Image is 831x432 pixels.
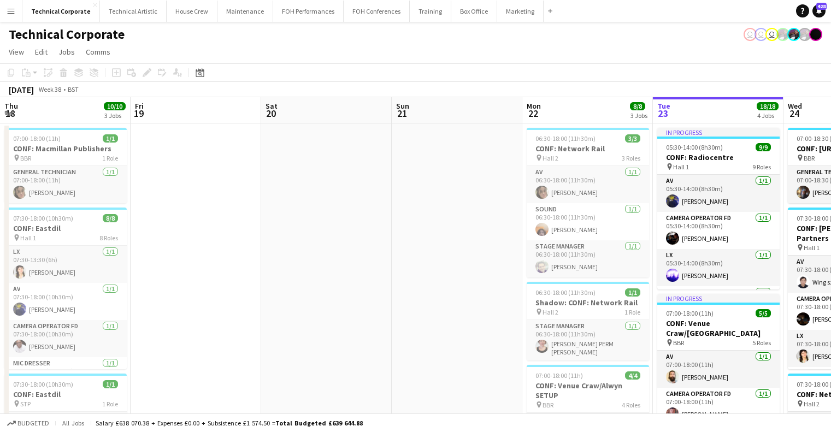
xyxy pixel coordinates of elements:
[622,154,640,162] span: 3 Roles
[624,308,640,316] span: 1 Role
[666,309,714,317] span: 07:00-18:00 (11h)
[755,28,768,41] app-user-avatar: Liveforce Admin
[527,203,649,240] app-card-role: Sound1/106:30-18:00 (11h30m)[PERSON_NAME]
[5,417,51,429] button: Budgeted
[656,107,670,120] span: 23
[3,107,18,120] span: 18
[4,320,127,357] app-card-role: Camera Operator FD1/107:30-18:00 (10h30m)[PERSON_NAME]
[657,212,780,249] app-card-role: Camera Operator FD1/105:30-14:00 (8h30m)[PERSON_NAME]
[816,3,827,10] span: 428
[535,371,583,380] span: 07:00-18:00 (11h)
[657,294,780,303] div: In progress
[4,45,28,59] a: View
[657,128,780,137] div: In progress
[527,166,649,203] app-card-role: AV1/106:30-18:00 (11h30m)[PERSON_NAME]
[451,1,497,22] button: Box Office
[264,107,278,120] span: 20
[103,214,118,222] span: 8/8
[217,1,273,22] button: Maintenance
[54,45,79,59] a: Jobs
[527,298,649,307] h3: Shadow: CONF: Network Rail
[625,371,640,380] span: 4/4
[786,107,802,120] span: 24
[275,419,363,427] span: Total Budgeted £639 644.88
[4,208,127,369] app-job-card: 07:30-18:00 (10h30m)8/8CONF: Eastdil Hall 18 RolesLX1/107:30-13:30 (6h)[PERSON_NAME]AV1/107:30-18...
[20,154,31,162] span: BBR
[798,28,811,41] app-user-avatar: Zubair PERM Dhalla
[81,45,115,59] a: Comms
[657,152,780,162] h3: CONF: Radiocentre
[527,381,649,400] h3: CONF: Venue Craw/Alwyn SETUP
[543,308,558,316] span: Hall 2
[527,320,649,360] app-card-role: Stage Manager1/106:30-18:00 (11h30m)[PERSON_NAME] PERM [PERSON_NAME]
[788,101,802,111] span: Wed
[4,246,127,283] app-card-role: LX1/107:30-13:30 (6h)[PERSON_NAME]
[543,401,553,409] span: BBR
[527,101,541,111] span: Mon
[625,288,640,297] span: 1/1
[752,339,771,347] span: 5 Roles
[812,4,826,17] a: 428
[527,282,649,360] app-job-card: 06:30-18:00 (11h30m)1/1Shadow: CONF: Network Rail Hall 21 RoleStage Manager1/106:30-18:00 (11h30m...
[4,166,127,203] app-card-role: General Technician1/107:00-18:00 (11h)[PERSON_NAME]
[497,1,544,22] button: Marketing
[9,84,34,95] div: [DATE]
[13,214,73,222] span: 07:30-18:00 (10h30m)
[96,419,363,427] div: Salary £638 070.38 + Expenses £0.00 + Subsistence £1 574.50 =
[804,244,820,252] span: Hall 1
[787,28,800,41] app-user-avatar: Zubair PERM Dhalla
[22,1,100,22] button: Technical Corporate
[666,143,723,151] span: 05:30-14:00 (8h30m)
[4,128,127,203] app-job-card: 07:00-18:00 (11h)1/1CONF: Macmillan Publishers BBR1 RoleGeneral Technician1/107:00-18:00 (11h)[PE...
[657,128,780,289] app-job-card: In progress05:30-14:00 (8h30m)9/9CONF: Radiocentre Hall 19 RolesAV1/105:30-14:00 (8h30m)[PERSON_N...
[527,128,649,277] app-job-card: 06:30-18:00 (11h30m)3/3CONF: Network Rail Hall 23 RolesAV1/106:30-18:00 (11h30m)[PERSON_NAME]Soun...
[4,101,18,111] span: Thu
[36,85,63,93] span: Week 38
[99,234,118,242] span: 8 Roles
[809,28,822,41] app-user-avatar: Gabrielle Barr
[58,47,75,57] span: Jobs
[103,134,118,143] span: 1/1
[804,154,815,162] span: BBR
[273,1,344,22] button: FOH Performances
[752,163,771,171] span: 9 Roles
[776,28,789,41] app-user-avatar: Zubair PERM Dhalla
[135,101,144,111] span: Fri
[765,28,779,41] app-user-avatar: Liveforce Admin
[31,45,52,59] a: Edit
[17,419,49,427] span: Budgeted
[756,143,771,151] span: 9/9
[757,111,778,120] div: 4 Jobs
[103,380,118,388] span: 1/1
[4,357,127,394] app-card-role: Mic Dresser1/107:30-18:00 (10h30m)
[657,175,780,212] app-card-role: AV1/105:30-14:00 (8h30m)[PERSON_NAME]
[673,163,689,171] span: Hall 1
[657,388,780,425] app-card-role: Camera Operator FD1/107:00-18:00 (11h)[PERSON_NAME]
[86,47,110,57] span: Comms
[60,419,86,427] span: All jobs
[625,134,640,143] span: 3/3
[20,234,36,242] span: Hall 1
[525,107,541,120] span: 22
[266,101,278,111] span: Sat
[657,318,780,338] h3: CONF: Venue Craw/[GEOGRAPHIC_DATA]
[4,144,127,153] h3: CONF: Macmillan Publishers
[104,102,126,110] span: 10/10
[756,309,771,317] span: 5/5
[4,283,127,320] app-card-role: AV1/107:30-18:00 (10h30m)[PERSON_NAME]
[9,47,24,57] span: View
[133,107,144,120] span: 19
[527,240,649,277] app-card-role: Stage Manager1/106:30-18:00 (11h30m)[PERSON_NAME]
[657,351,780,388] app-card-role: AV1/107:00-18:00 (11h)[PERSON_NAME]
[622,401,640,409] span: 4 Roles
[657,286,780,323] app-card-role: Mic Dresser1/1
[535,288,596,297] span: 06:30-18:00 (11h30m)
[167,1,217,22] button: House Crew
[673,339,684,347] span: BBR
[527,144,649,153] h3: CONF: Network Rail
[68,85,79,93] div: BST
